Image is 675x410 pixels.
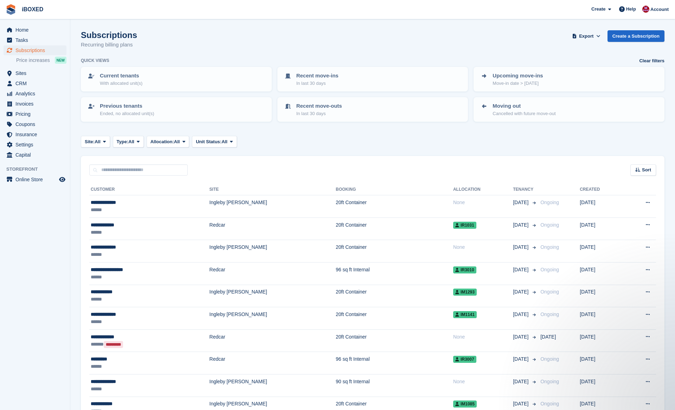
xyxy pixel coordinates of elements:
[453,184,513,195] th: Allocation
[513,266,530,273] span: [DATE]
[55,57,66,64] div: NEW
[513,221,530,229] span: [DATE]
[513,288,530,296] span: [DATE]
[540,222,559,228] span: Ongoing
[580,352,624,374] td: [DATE]
[540,200,559,205] span: Ongoing
[580,285,624,307] td: [DATE]
[580,195,624,218] td: [DATE]
[453,289,477,296] span: IM1293
[571,30,602,42] button: Export
[4,25,66,35] a: menu
[15,89,58,99] span: Analytics
[540,356,559,362] span: Ongoing
[210,262,336,285] td: Redcar
[336,285,453,307] td: 20ft Container
[210,195,336,218] td: Ingleby [PERSON_NAME]
[336,262,453,285] td: 96 sq ft Internal
[453,222,476,229] span: IR1031
[100,72,142,80] p: Current tenants
[100,110,154,117] p: Ended, no allocated unit(s)
[513,311,530,318] span: [DATE]
[453,199,513,206] div: None
[82,98,271,121] a: Previous tenants Ended, no allocated unit(s)
[453,311,477,318] span: IM1141
[540,289,559,295] span: Ongoing
[174,138,180,145] span: All
[607,30,664,42] a: Create a Subscription
[453,333,513,341] div: None
[493,110,555,117] p: Cancelled with future move-out
[540,379,559,384] span: Ongoing
[493,80,543,87] p: Move-in date > [DATE]
[540,311,559,317] span: Ongoing
[580,329,624,352] td: [DATE]
[15,109,58,119] span: Pricing
[336,374,453,397] td: 90 sq ft Internal
[513,244,530,251] span: [DATE]
[493,102,555,110] p: Moving out
[4,150,66,160] a: menu
[210,184,336,195] th: Site
[16,57,50,64] span: Price increases
[4,35,66,45] a: menu
[128,138,134,145] span: All
[196,138,221,145] span: Unit Status:
[336,352,453,374] td: 96 sq ft Internal
[579,33,593,40] span: Export
[117,138,129,145] span: Type:
[513,378,530,385] span: [DATE]
[15,175,58,184] span: Online Store
[82,68,271,91] a: Current tenants With allocated unit(s)
[16,56,66,64] a: Price increases NEW
[580,240,624,263] td: [DATE]
[4,45,66,55] a: menu
[95,138,101,145] span: All
[81,30,137,40] h1: Subscriptions
[474,98,664,121] a: Moving out Cancelled with future move-out
[513,400,530,408] span: [DATE]
[150,138,174,145] span: Allocation:
[650,6,669,13] span: Account
[210,329,336,352] td: Redcar
[580,307,624,330] td: [DATE]
[278,98,468,121] a: Recent move-outs In last 30 days
[4,140,66,150] a: menu
[540,244,559,250] span: Ongoing
[580,184,624,195] th: Created
[4,99,66,109] a: menu
[296,110,342,117] p: In last 30 days
[85,138,95,145] span: Site:
[580,262,624,285] td: [DATE]
[81,57,109,64] h6: Quick views
[639,57,664,64] a: Clear filters
[100,80,142,87] p: With allocated unit(s)
[15,130,58,139] span: Insurance
[513,333,530,341] span: [DATE]
[296,72,339,80] p: Recent move-ins
[210,352,336,374] td: Redcar
[453,244,513,251] div: None
[15,150,58,160] span: Capital
[4,130,66,139] a: menu
[540,334,556,340] span: [DATE]
[4,119,66,129] a: menu
[493,72,543,80] p: Upcoming move-ins
[278,68,468,91] a: Recent move-ins In last 30 days
[4,175,66,184] a: menu
[580,217,624,240] td: [DATE]
[19,4,46,15] a: iBOXED
[474,68,664,91] a: Upcoming move-ins Move-in date > [DATE]
[210,307,336,330] td: Ingleby [PERSON_NAME]
[642,6,649,13] img: Amanda Forder
[15,25,58,35] span: Home
[513,199,530,206] span: [DATE]
[336,329,453,352] td: 20ft Container
[336,240,453,263] td: 20ft Container
[147,136,189,147] button: Allocation: All
[453,378,513,385] div: None
[15,119,58,129] span: Coupons
[89,184,210,195] th: Customer
[4,89,66,99] a: menu
[15,68,58,78] span: Sites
